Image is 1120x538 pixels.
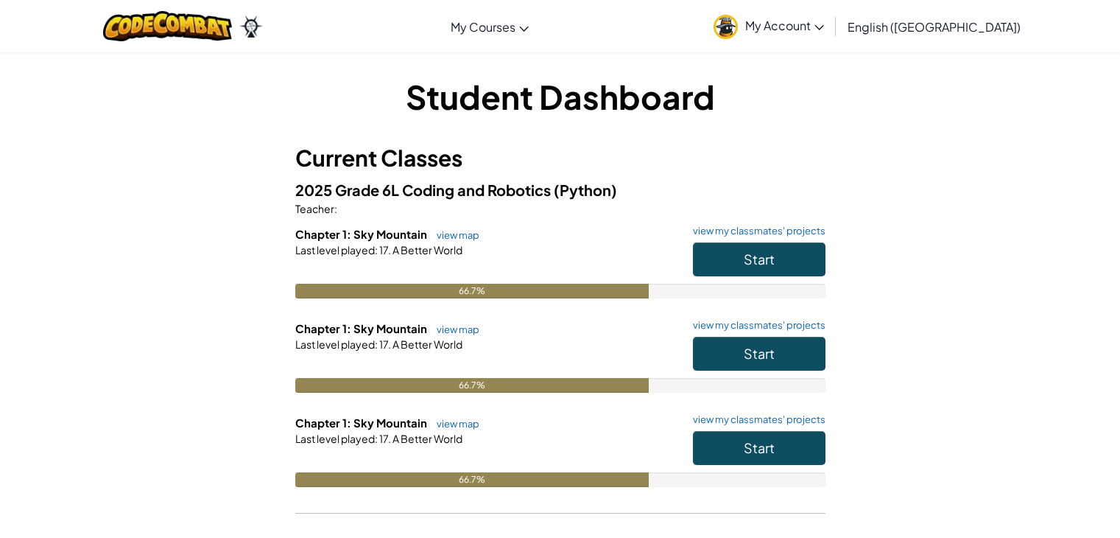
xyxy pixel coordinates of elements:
[451,19,515,35] span: My Courses
[295,284,649,298] div: 66.7%
[295,243,375,256] span: Last level played
[295,472,649,487] div: 66.7%
[706,3,831,49] a: My Account
[840,7,1028,46] a: English ([GEOGRAPHIC_DATA])
[391,338,462,351] span: A Better World
[295,142,825,175] h3: Current Classes
[745,18,824,33] span: My Account
[443,7,536,46] a: My Courses
[391,432,462,445] span: A Better World
[714,15,738,39] img: avatar
[693,431,825,465] button: Start
[744,439,775,456] span: Start
[103,11,232,41] img: CodeCombat logo
[554,181,617,199] span: (Python)
[693,337,825,371] button: Start
[686,415,825,425] a: view my classmates' projects
[295,227,429,241] span: Chapter 1: Sky Mountain
[744,251,775,268] span: Start
[378,338,391,351] span: 17.
[295,202,334,215] span: Teacher
[295,181,554,199] span: 2025 Grade 6L Coding and Robotics
[693,242,825,276] button: Start
[686,226,825,236] a: view my classmates' projects
[378,243,391,256] span: 17.
[744,345,775,362] span: Start
[686,321,825,330] a: view my classmates' projects
[295,338,375,351] span: Last level played
[429,324,479,335] a: view map
[429,229,479,241] a: view map
[375,432,378,445] span: :
[375,243,378,256] span: :
[334,202,337,215] span: :
[295,432,375,445] span: Last level played
[375,338,378,351] span: :
[429,418,479,430] a: view map
[295,378,649,393] div: 66.7%
[295,321,429,335] span: Chapter 1: Sky Mountain
[295,74,825,119] h1: Student Dashboard
[378,432,391,445] span: 17.
[295,416,429,430] span: Chapter 1: Sky Mountain
[391,243,462,256] span: A Better World
[239,15,263,38] img: Ozaria
[848,19,1021,35] span: English ([GEOGRAPHIC_DATA])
